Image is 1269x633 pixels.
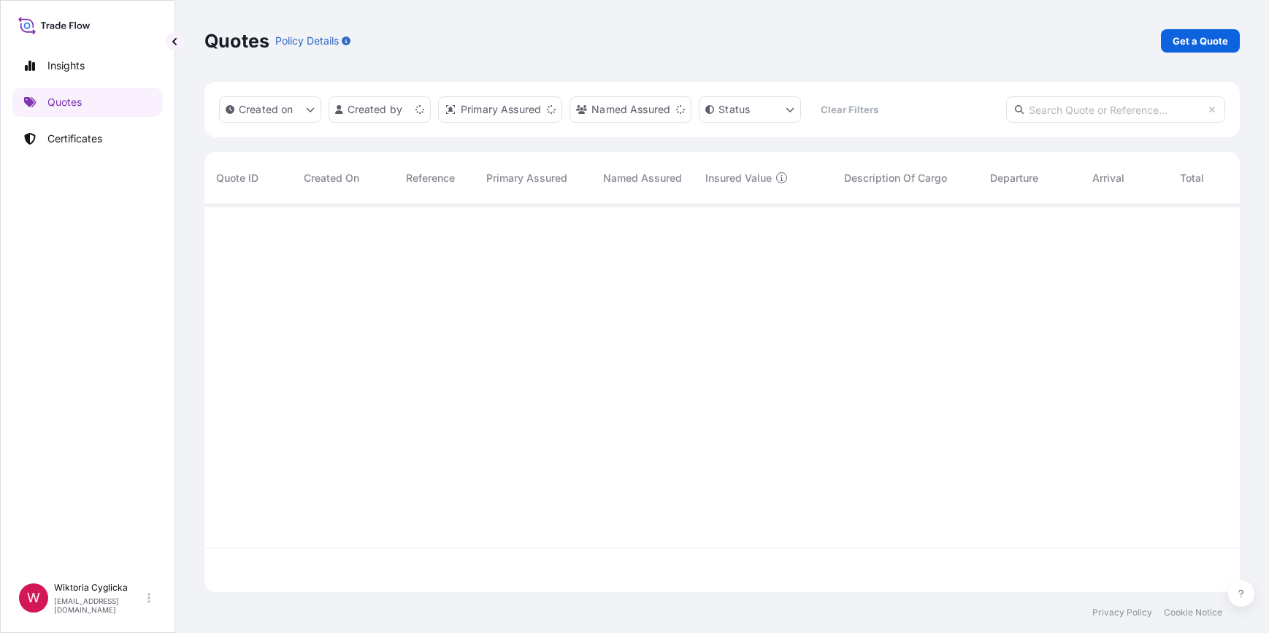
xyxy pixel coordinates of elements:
[239,102,294,117] p: Created on
[54,596,145,614] p: [EMAIL_ADDRESS][DOMAIN_NAME]
[990,171,1038,185] span: Departure
[204,29,269,53] p: Quotes
[1173,34,1228,48] p: Get a Quote
[844,171,947,185] span: Description Of Cargo
[718,102,750,117] p: Status
[216,171,258,185] span: Quote ID
[47,58,85,73] p: Insights
[27,591,40,605] span: W
[570,96,691,123] button: cargoOwner Filter options
[12,124,163,153] a: Certificates
[705,171,772,185] span: Insured Value
[1092,171,1124,185] span: Arrival
[699,96,801,123] button: certificateStatus Filter options
[275,34,339,48] p: Policy Details
[47,131,102,146] p: Certificates
[406,171,455,185] span: Reference
[12,88,163,117] a: Quotes
[438,96,562,123] button: distributor Filter options
[821,102,878,117] p: Clear Filters
[1164,607,1222,618] a: Cookie Notice
[591,102,670,117] p: Named Assured
[808,98,890,121] button: Clear Filters
[47,95,82,110] p: Quotes
[12,51,163,80] a: Insights
[603,171,682,185] span: Named Assured
[1161,29,1240,53] a: Get a Quote
[219,96,321,123] button: createdOn Filter options
[348,102,403,117] p: Created by
[1092,607,1152,618] a: Privacy Policy
[54,582,145,594] p: Wiktoria Cyglicka
[304,171,359,185] span: Created On
[486,171,567,185] span: Primary Assured
[329,96,431,123] button: createdBy Filter options
[1180,171,1204,185] span: Total
[1006,96,1225,123] input: Search Quote or Reference...
[461,102,541,117] p: Primary Assured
